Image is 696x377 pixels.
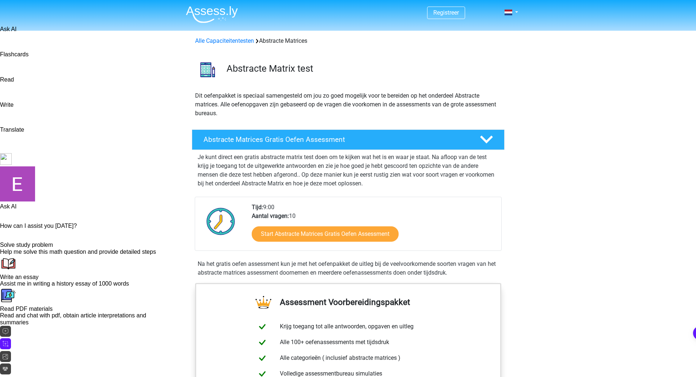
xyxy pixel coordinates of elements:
[189,129,507,150] a: Abstracte Matrices Gratis Oefen Assessment
[252,212,289,219] b: Aantal vragen:
[192,54,223,85] img: abstracte matrices
[252,204,263,211] b: Tijd:
[195,37,254,44] a: Alle Capaciteitentesten
[252,226,399,242] a: Start Abstracte Matrices Gratis Oefen Assessment
[227,63,499,74] h3: Abstracte Matrix test
[198,153,499,188] p: Je kunt direct een gratis abstracte matrix test doen om te kijken wat het is en waar je staat. Na...
[192,37,504,45] div: Abstracte Matrices
[186,6,238,23] img: Assessly
[202,203,239,240] img: Klok
[195,260,502,277] div: Na het gratis oefen assessment kun je met het oefenpakket de uitleg bij de veelvoorkomende soorte...
[195,91,501,118] p: Dit oefenpakket is speciaal samengesteld om jou zo goed mogelijk voor te bereiden op het onderdee...
[204,135,468,144] h4: Abstracte Matrices Gratis Oefen Assessment
[246,203,501,250] div: 9:00 10
[433,9,459,16] a: Registreer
